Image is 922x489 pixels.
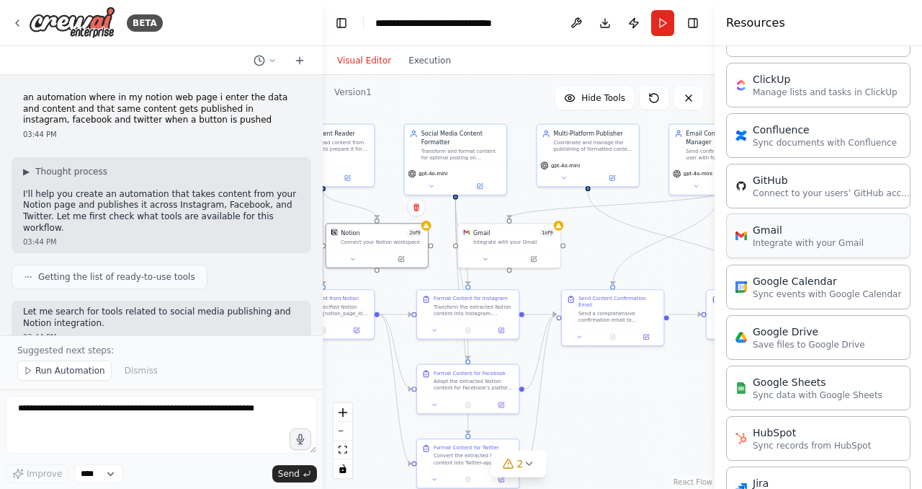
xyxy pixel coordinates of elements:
[491,451,547,477] button: 2
[583,191,761,285] g: Edge from c49c4f99-f2c9-4709-9264-88bc58aa1031 to a9e70365-ae41-4525-9644-1809ffff3fd5
[735,332,747,343] img: Google Drive
[289,130,369,138] div: Notion Content Reader
[753,188,911,199] p: Connect to your users’ GitHub accounts
[319,191,327,285] g: Edge from 8bbe99ca-8044-4dd0-aabd-ec402ed42fa5 to fc8721b4-38e9-4d2d-b1bc-30622b8245e6
[753,426,871,440] div: HubSpot
[416,289,520,339] div: Format Content for InstagramTransform the extracted Notion content into Instagram-optimized forma...
[288,52,311,69] button: Start a new chat
[487,325,515,335] button: Open in side panel
[289,304,369,317] div: Access the specified Notion page with ID {notion_page_id} and extract all the content including t...
[450,400,485,410] button: No output available
[669,310,702,318] g: Edge from 45befd73-f0ec-4b06-9b43-3925f4324055 to a9e70365-ae41-4525-9644-1809ffff3fd5
[505,191,724,219] g: Edge from 4ec41921-e465-4011-bf11-05317d9d1060 to b2a64b2b-aad1-4dce-8a8e-92d696e4aab2
[377,254,424,264] button: Open in side panel
[457,223,561,268] div: GmailGmail1of9Integrate with your Gmail
[473,239,555,245] div: Integrate with your Gmail
[117,361,165,381] button: Dismiss
[375,16,526,30] nav: breadcrumb
[331,13,352,33] button: Hide left sidebar
[328,52,400,69] button: Visual Editor
[473,229,490,237] div: Gmail
[753,72,898,87] div: ClickUp
[421,148,501,161] div: Transform and format content for optimal posting on Instagram, Facebook, and Twitter, ensuring ea...
[334,459,352,478] button: toggle interactivity
[517,457,524,471] span: 2
[289,139,369,152] div: Extract and read content from Notion pages to prepare it for social media publishing across Insta...
[334,422,352,441] button: zoom out
[421,130,501,146] div: Social Media Content Formatter
[331,229,337,235] img: Notion
[673,478,712,486] a: React Flow attribution
[434,304,514,317] div: Transform the extracted Notion content into Instagram-optimized format. Create engaging captions ...
[324,173,371,183] button: Open in side panel
[272,465,317,483] button: Send
[341,239,423,245] div: Connect your Notion workspace
[434,370,506,376] div: Format Content for Facebook
[735,281,747,293] img: Google Calendar
[334,403,352,422] button: zoom in
[23,92,300,126] p: an automation where in my notion web page i enter the data and content and that same content gets...
[38,271,195,283] span: Getting the list of ready-to-use tools
[753,237,864,249] p: Integrate with your Gmail
[29,6,115,39] img: Logo
[524,310,557,318] g: Edge from 52e065d1-a1f9-4b11-b9e8-18bb3d4ca1eb to 45befd73-f0ec-4b06-9b43-3925f4324055
[434,378,514,391] div: Adapt the extracted Notion content for Facebook's platform requirements. Create engaging posts th...
[272,289,375,339] div: Extract Content from NotionAccess the specified Notion page with ID {notion_page_id} and extract ...
[539,229,555,237] span: Number of enabled actions
[735,433,747,444] img: HubSpot
[735,382,747,394] img: Google Sheets
[595,332,630,342] button: No output available
[487,475,515,485] button: Open in side panel
[753,173,911,188] div: GitHub
[463,229,470,235] img: Gmail
[753,325,865,339] div: Google Drive
[555,87,634,110] button: Hide Tools
[35,365,105,376] span: Run Automation
[334,441,352,459] button: fit view
[683,13,703,33] button: Hide right sidebar
[536,123,640,187] div: Multi-Platform PublisherCoordinate and manage the publishing of formatted content to Instagram, F...
[23,307,300,329] p: Let me search for tools related to social media publishing and Notion integration.
[23,129,300,140] div: 03:44 PM
[380,310,412,393] g: Edge from fc8721b4-38e9-4d2d-b1bc-30622b8245e6 to f1aa5c8b-b36b-419b-81ee-d00891a479b4
[325,223,429,268] div: NotionNotion2of9Connect your Notion workspace
[753,123,897,137] div: Confluence
[278,468,300,480] span: Send
[753,87,898,98] p: Manage lists and tasks in ClickUp
[668,123,772,195] div: Email Confirmation ManagerSend confirmation emails to the user with formatted content previews be...
[434,444,499,451] div: Format Content for Twitter
[524,310,557,467] g: Edge from a23374e9-4a7f-4cca-95ca-a8c3fa38b486 to 45befd73-f0ec-4b06-9b43-3925f4324055
[419,170,447,177] span: gpt-4o-mini
[551,162,580,169] span: gpt-4o-mini
[289,295,359,301] div: Extract Content from Notion
[290,428,311,450] button: Click to speak your automation idea
[23,189,300,234] p: I'll help you create an automation that takes content from your Notion page and publishes it acro...
[686,148,766,161] div: Send confirmation emails to the user with formatted content previews before publishing to social ...
[416,439,520,488] div: Format Content for TwitterConvert the extracted Notion content into Twitter-appropriate format. C...
[342,325,370,335] button: Open in side panel
[735,180,747,192] img: GitHub
[23,332,300,343] div: 03:44 PM
[578,295,658,308] div: Send Content Confirmation Email
[578,310,658,323] div: Send a comprehensive confirmation email to {user_email} containing formatted content previews for...
[27,468,62,480] span: Improve
[400,52,460,69] button: Execution
[753,339,865,351] p: Save files to Google Drive
[407,198,426,216] button: Delete node
[434,295,508,301] div: Format Content for Instagram
[319,191,381,219] g: Edge from 8bbe99ca-8044-4dd0-aabd-ec402ed42fa5 to c75999a7-f79b-44a8-8ad4-88b3d7a1da45
[753,223,864,237] div: Gmail
[334,87,372,98] div: Version 1
[23,166,30,177] span: ▶
[726,14,785,32] h4: Resources
[6,464,68,483] button: Improve
[581,92,625,104] span: Hide Tools
[753,440,871,451] p: Sync records from HubSpot
[404,123,508,195] div: Social Media Content FormatterTransform and format content for optimal posting on Instagram, Face...
[735,230,747,242] img: Gmail
[416,364,520,414] div: Format Content for FacebookAdapt the extracted Notion content for Facebook's platform requirement...
[341,229,359,237] div: Notion
[23,237,300,247] div: 03:44 PM
[334,403,352,478] div: React Flow controls
[125,365,158,376] span: Dismiss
